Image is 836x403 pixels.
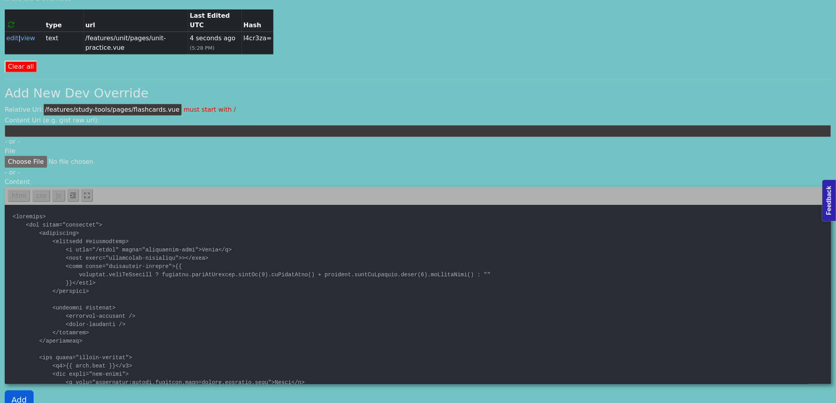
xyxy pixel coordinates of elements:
div: - or - [5,168,831,177]
td: | [5,32,44,54]
button: Clear all [5,61,37,73]
h2: Add New Dev Override [5,86,831,101]
td: text [44,32,84,54]
td: l4cr3za= [242,32,273,54]
span: must start with / [184,106,236,113]
div: Relative Url: [5,104,831,116]
th: url [84,9,188,32]
iframe: Ybug feedback widget [820,178,836,225]
a: html [8,190,30,202]
th: type [44,9,84,32]
th: Hash [242,9,273,32]
a: Toggle fullscreen mode [81,189,93,202]
th: Last Edited UTC [188,9,242,32]
input: /abc [43,104,182,116]
a: view [21,34,35,42]
a: css [32,190,50,202]
a: edit [6,34,19,42]
div: Content [5,177,831,187]
button: Feedback [4,2,45,16]
a: Toggle tabs or spaces [67,189,79,202]
td: /features/unit/pages/unit-practice.vue [84,32,188,54]
div: - or - [5,137,831,146]
span: 4 seconds ago [190,34,235,42]
span: (5:28 PM) [190,45,215,51]
a: js [52,190,65,202]
div: File [5,146,831,156]
div: Content Url (e.g. gist raw url): [5,116,831,137]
